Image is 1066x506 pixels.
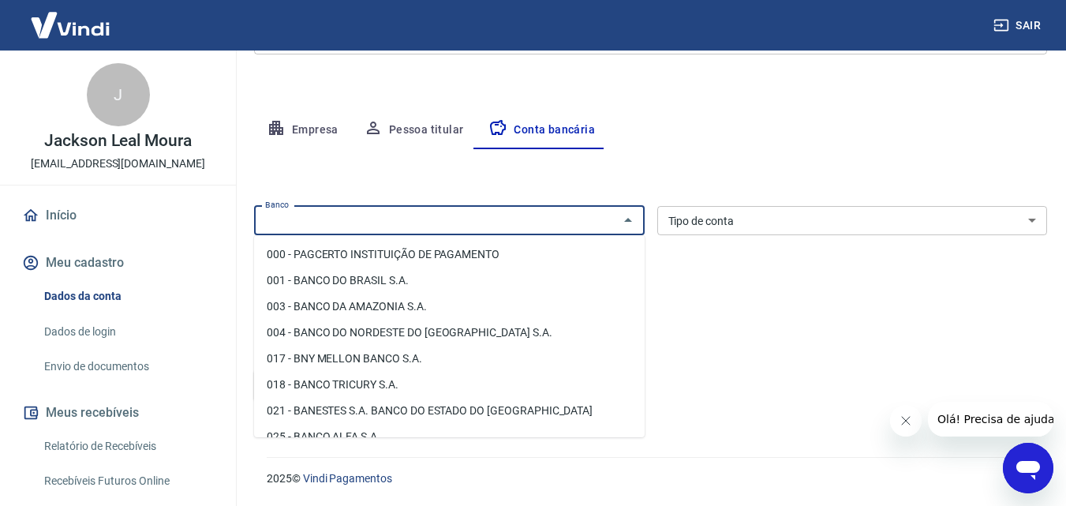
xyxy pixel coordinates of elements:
a: Dados de login [38,316,217,348]
img: Vindi [19,1,122,49]
p: Jackson Leal Moura [44,133,192,149]
a: Recebíveis Futuros Online [38,465,217,497]
li: 001 - BANCO DO BRASIL S.A. [254,268,645,294]
button: Conta bancária [476,111,608,149]
li: 025 - BANCO ALFA S.A. [254,424,645,450]
p: [EMAIL_ADDRESS][DOMAIN_NAME] [31,156,205,172]
a: Início [19,198,217,233]
li: 000 - PAGCERTO INSTITUIÇÃO DE PAGAMENTO [254,242,645,268]
li: 017 - BNY MELLON BANCO S.A. [254,346,645,372]
a: Dados da conta [38,280,217,313]
p: 2025 © [267,470,1028,487]
li: 021 - BANESTES S.A. BANCO DO ESTADO DO [GEOGRAPHIC_DATA] [254,398,645,424]
iframe: Fechar mensagem [890,405,922,437]
button: Meu cadastro [19,246,217,280]
label: Banco [265,199,289,211]
a: Relatório de Recebíveis [38,430,217,463]
a: Envio de documentos [38,350,217,383]
a: Vindi Pagamentos [303,472,392,485]
li: 003 - BANCO DA AMAZONIA S.A. [254,294,645,320]
button: Empresa [254,111,351,149]
li: 004 - BANCO DO NORDESTE DO [GEOGRAPHIC_DATA] S.A. [254,320,645,346]
button: Sair [990,11,1047,40]
iframe: Botão para abrir a janela de mensagens [1003,443,1053,493]
li: 018 - BANCO TRICURY S.A. [254,372,645,398]
span: Olá! Precisa de ajuda? [9,11,133,24]
button: Pessoa titular [351,111,477,149]
div: J [87,63,150,126]
button: Fechar [617,209,639,231]
iframe: Mensagem da empresa [928,402,1053,437]
button: Meus recebíveis [19,395,217,430]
